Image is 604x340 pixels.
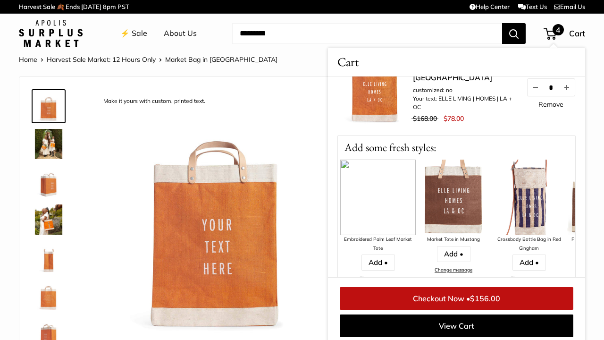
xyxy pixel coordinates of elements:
[359,275,397,281] a: Change message
[413,60,517,83] a: Market Bag in [GEOGRAPHIC_DATA]
[510,275,548,281] a: Change message
[165,55,277,64] span: Market Bag in [GEOGRAPHIC_DATA]
[361,255,395,271] a: Add •
[435,267,472,273] a: Change message
[34,129,64,159] img: Market Bag in Citrus
[34,167,64,197] img: Market Bag in Citrus
[19,53,277,66] nav: Breadcrumb
[338,136,575,160] p: Add some fresh styles:
[32,240,66,274] a: description_13" wide, 18" high, 8" deep; handles: 3.5"
[34,280,64,310] img: description_Seal of authenticity printed on the backside of every bag.
[502,23,526,44] button: Search
[553,24,564,35] span: 4
[512,255,546,271] a: Add •
[340,287,573,310] a: Checkout Now •$156.00
[32,203,66,237] a: Market Bag in Citrus
[32,278,66,312] a: description_Seal of authenticity printed on the backside of every bag.
[528,79,544,96] button: Decrease quantity by 1
[337,53,359,71] span: Cart
[559,79,575,96] button: Increase quantity by 1
[538,101,563,108] a: Remove
[19,20,83,47] img: Apolis: Surplus Market
[19,55,37,64] a: Home
[413,114,437,123] span: $168.00
[569,28,585,38] span: Cart
[470,294,500,303] span: $156.00
[164,26,197,41] a: About Us
[545,26,585,41] a: 4 Cart
[340,235,416,253] div: Embroidered Palm Leaf Market Tote
[437,246,470,262] a: Add •
[32,165,66,199] a: Market Bag in Citrus
[34,91,64,121] img: description_Make it yours with custom, printed text.
[95,91,337,333] img: description_Make it yours with custom, printed text.
[34,204,64,235] img: Market Bag in Citrus
[32,89,66,123] a: description_Make it yours with custom, printed text.
[120,26,147,41] a: ⚡️ Sale
[544,83,559,91] input: Quantity
[416,235,491,244] div: Market Tote in Mustang
[232,23,502,44] input: Search...
[47,55,156,64] a: Harvest Sale Market: 12 Hours Only
[518,3,547,10] a: Text Us
[491,235,567,253] div: Crossbody Bottle Bag in Red Gingham
[32,127,66,161] a: Market Bag in Citrus
[337,50,413,126] img: description_Make it yours with custom, printed text.
[470,3,510,10] a: Help Center
[340,314,573,337] a: View Cart
[444,114,464,123] span: $78.00
[99,95,210,108] div: Make it yours with custom, printed text.
[413,94,517,111] li: Your text: ELLE LIVING | HOMES | LA + OC
[554,3,585,10] a: Email Us
[34,242,64,272] img: description_13" wide, 18" high, 8" deep; handles: 3.5"
[413,86,517,94] li: customized: no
